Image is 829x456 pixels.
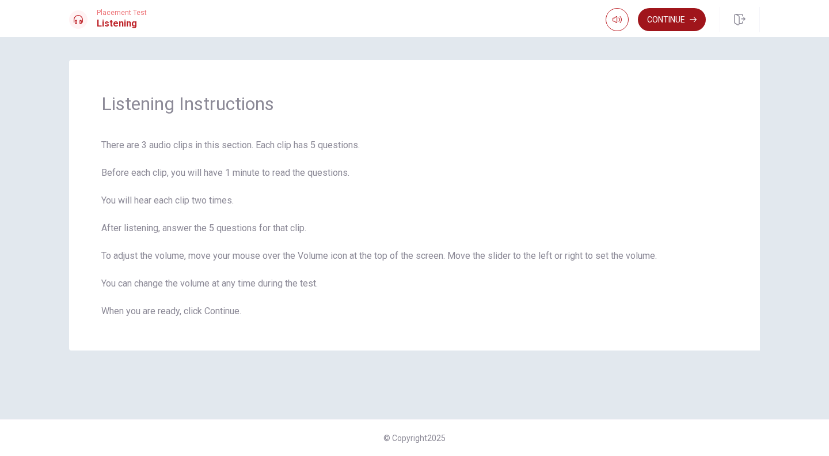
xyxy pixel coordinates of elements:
span: There are 3 audio clips in this section. Each clip has 5 questions. Before each clip, you will ha... [101,138,728,318]
span: © Copyright 2025 [383,434,446,443]
span: Placement Test [97,9,147,17]
span: Listening Instructions [101,92,728,115]
h1: Listening [97,17,147,31]
button: Continue [638,8,706,31]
